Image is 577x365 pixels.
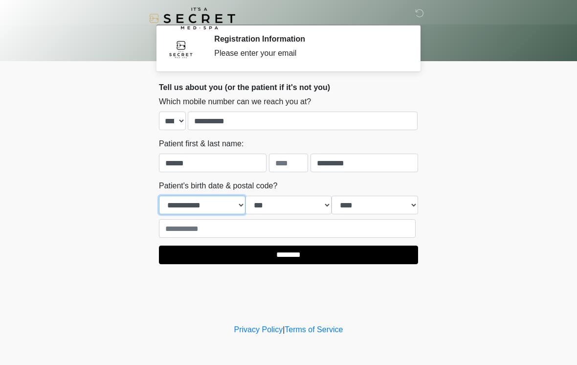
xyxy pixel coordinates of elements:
[283,325,285,334] a: |
[285,325,343,334] a: Terms of Service
[234,325,283,334] a: Privacy Policy
[214,47,403,59] div: Please enter your email
[159,83,418,92] h2: Tell us about you (or the patient if it's not you)
[214,34,403,44] h2: Registration Information
[149,7,235,29] img: It's A Secret Med Spa Logo
[166,34,196,64] img: Agent Avatar
[159,96,311,108] label: Which mobile number can we reach you at?
[159,138,244,150] label: Patient first & last name:
[159,180,277,192] label: Patient's birth date & postal code?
